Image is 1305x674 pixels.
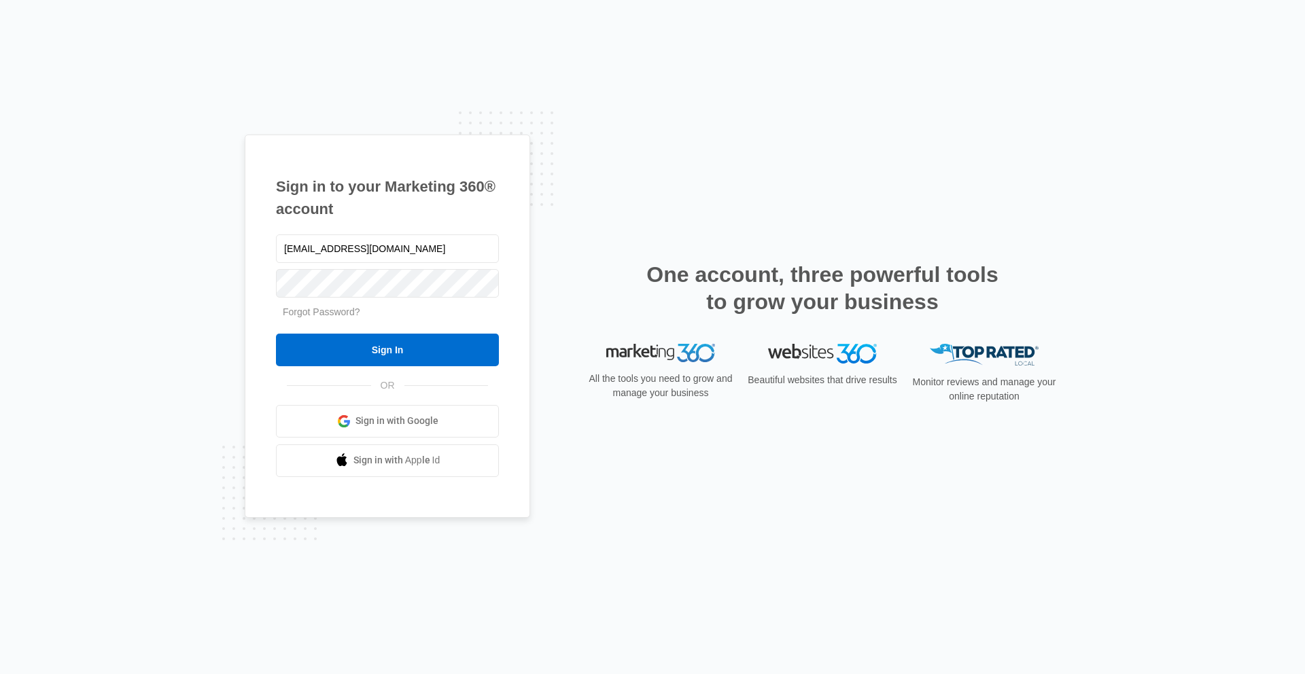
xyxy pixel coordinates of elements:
p: Beautiful websites that drive results [746,373,899,387]
input: Email [276,234,499,263]
img: Marketing 360 [606,344,715,363]
p: Monitor reviews and manage your online reputation [908,375,1060,404]
span: OR [371,378,404,393]
img: Top Rated Local [930,344,1039,366]
input: Sign In [276,334,499,366]
span: Sign in with Google [355,414,438,428]
h2: One account, three powerful tools to grow your business [642,261,1003,315]
span: Sign in with Apple Id [353,453,440,467]
a: Sign in with Google [276,405,499,438]
img: Websites 360 [768,344,877,363]
p: All the tools you need to grow and manage your business [585,372,737,400]
a: Sign in with Apple Id [276,444,499,477]
a: Forgot Password? [283,306,360,317]
h1: Sign in to your Marketing 360® account [276,175,499,220]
